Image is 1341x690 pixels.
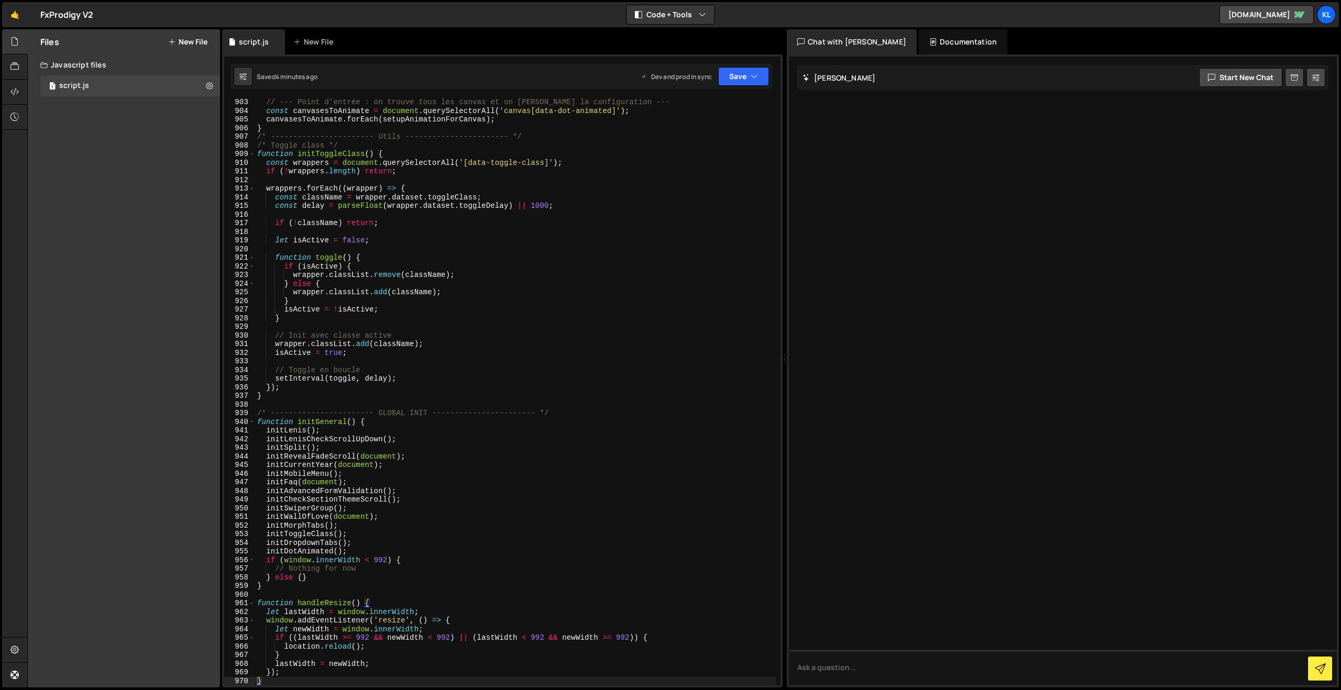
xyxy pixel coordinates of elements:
div: 968 [224,660,255,669]
h2: Files [40,36,59,48]
div: 913 [224,184,255,193]
div: 947 [224,478,255,487]
div: 965 [224,633,255,642]
div: 962 [224,608,255,617]
div: 915 [224,202,255,210]
div: 945 [224,461,255,470]
div: 961 [224,599,255,608]
div: 943 [224,443,255,452]
div: 918 [224,228,255,237]
div: 932 [224,349,255,358]
div: 910 [224,159,255,168]
div: 940 [224,418,255,427]
div: 919 [224,236,255,245]
div: 914 [224,193,255,202]
div: 921 [224,253,255,262]
div: 912 [224,176,255,185]
div: 909 [224,150,255,159]
div: 953 [224,530,255,539]
div: 906 [224,124,255,133]
div: 946 [224,470,255,478]
div: 903 [224,98,255,107]
div: 4 minutes ago [276,72,317,81]
div: 949 [224,495,255,504]
div: 951 [224,513,255,521]
div: 970 [224,677,255,686]
div: 964 [224,625,255,634]
div: Dev and prod in sync [641,72,712,81]
div: 952 [224,521,255,530]
div: 911 [224,167,255,176]
div: script.js [59,81,89,91]
span: 1 [49,83,56,91]
div: 954 [224,539,255,548]
div: FxProdigy V2 [40,8,93,21]
div: 923 [224,271,255,280]
div: 963 [224,616,255,625]
button: New File [168,38,207,46]
div: 924 [224,280,255,288]
div: 927 [224,305,255,314]
div: 942 [224,435,255,444]
div: 960 [224,591,255,599]
div: 933 [224,357,255,366]
div: script.js [239,37,269,47]
div: 936 [224,383,255,392]
div: 907 [224,132,255,141]
button: Save [718,67,769,86]
button: Code + Tools [626,5,715,24]
div: 944 [224,452,255,461]
div: 937 [224,392,255,400]
div: 956 [224,556,255,565]
div: 957 [224,564,255,573]
div: 17221/47649.js [40,75,220,96]
div: 917 [224,219,255,228]
button: Start new chat [1199,68,1282,87]
div: 950 [224,504,255,513]
div: 939 [224,409,255,418]
h2: [PERSON_NAME] [803,73,875,83]
div: Chat with [PERSON_NAME] [787,29,917,54]
div: 908 [224,141,255,150]
div: 926 [224,297,255,306]
div: 931 [224,340,255,349]
div: 929 [224,322,255,331]
div: 935 [224,374,255,383]
div: 905 [224,115,255,124]
a: [DOMAIN_NAME] [1219,5,1314,24]
div: 966 [224,642,255,651]
div: 955 [224,547,255,556]
div: 904 [224,107,255,116]
div: 969 [224,668,255,677]
div: 920 [224,245,255,254]
div: 967 [224,651,255,660]
div: 928 [224,314,255,323]
a: 🤙 [2,2,28,27]
div: 922 [224,262,255,271]
div: 930 [224,331,255,340]
div: 948 [224,487,255,496]
div: 934 [224,366,255,375]
div: 938 [224,400,255,409]
div: Saved [257,72,317,81]
div: 958 [224,573,255,582]
div: 941 [224,426,255,435]
div: Javascript files [28,54,220,75]
div: 959 [224,582,255,591]
div: 916 [224,210,255,219]
div: New File [293,37,337,47]
div: 925 [224,288,255,297]
a: Kl [1317,5,1336,24]
div: Documentation [919,29,1007,54]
